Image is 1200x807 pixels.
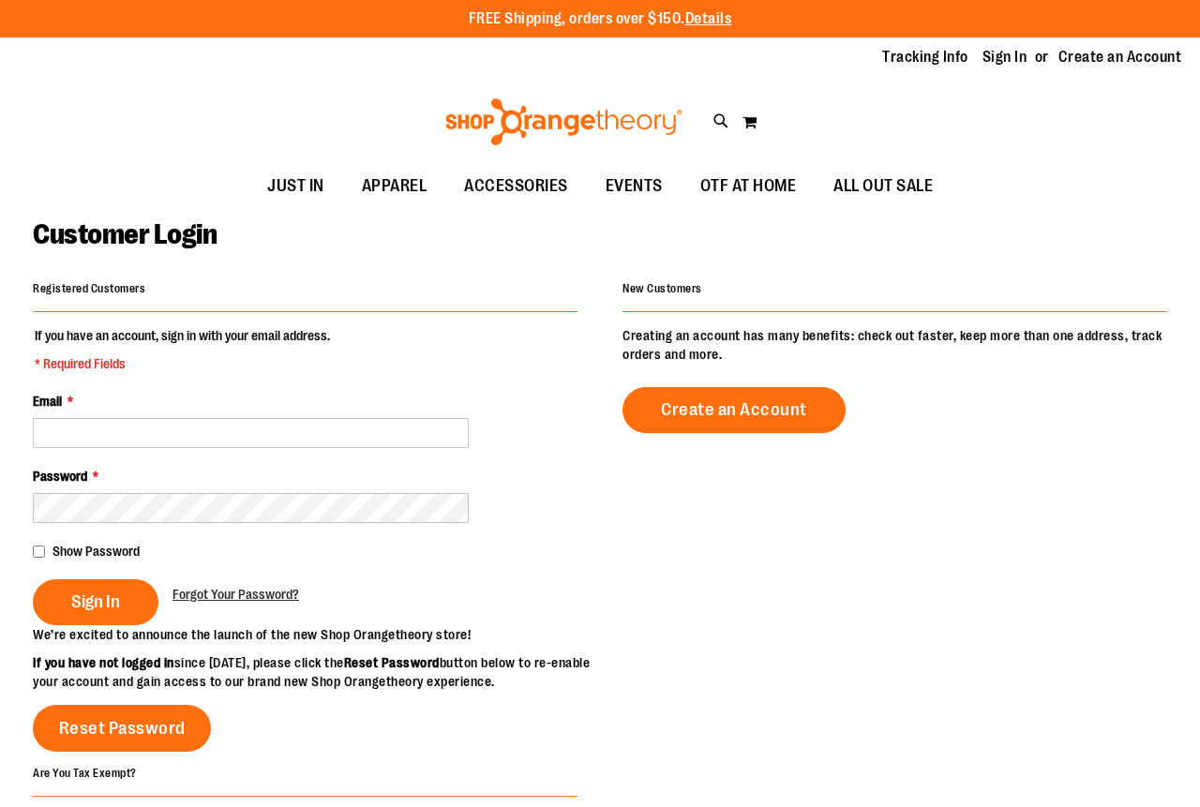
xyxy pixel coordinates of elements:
[33,218,217,250] span: Customer Login
[700,165,797,207] span: OTF AT HOME
[982,47,1027,67] a: Sign In
[267,165,324,207] span: JUST IN
[33,394,62,409] span: Email
[33,469,87,484] span: Password
[606,165,663,207] span: EVENTS
[71,591,120,612] span: Sign In
[882,47,968,67] a: Tracking Info
[33,326,332,373] legend: If you have an account, sign in with your email address.
[33,579,158,625] button: Sign In
[35,354,330,373] span: * Required Fields
[661,399,807,420] span: Create an Account
[469,8,732,30] p: FREE Shipping, orders over $150.
[685,10,732,27] a: Details
[33,625,600,644] p: We’re excited to announce the launch of the new Shop Orangetheory store!
[622,387,846,433] a: Create an Account
[833,165,933,207] span: ALL OUT SALE
[52,544,140,559] span: Show Password
[33,653,600,691] p: since [DATE], please click the button below to re-enable your account and gain access to our bran...
[362,165,427,207] span: APPAREL
[59,718,186,739] span: Reset Password
[622,326,1167,364] p: Creating an account has many benefits: check out faster, keep more than one address, track orders...
[172,585,299,604] a: Forgot Your Password?
[464,165,568,207] span: ACCESSORIES
[442,98,685,145] img: Shop Orangetheory
[33,766,137,779] strong: Are You Tax Exempt?
[172,587,299,602] span: Forgot Your Password?
[344,655,440,670] strong: Reset Password
[33,282,145,295] strong: Registered Customers
[1058,47,1182,67] a: Create an Account
[33,705,211,752] a: Reset Password
[33,655,174,670] strong: If you have not logged in
[622,282,702,295] strong: New Customers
